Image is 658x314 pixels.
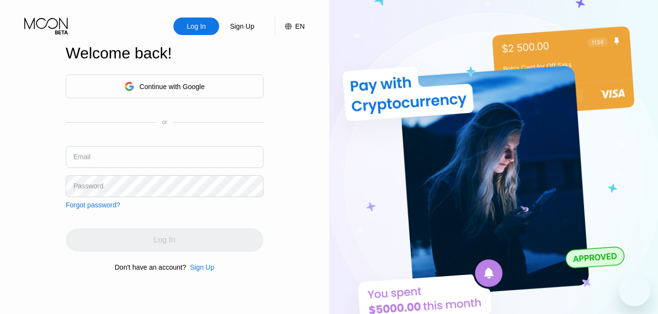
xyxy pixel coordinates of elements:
[66,74,263,98] div: Continue with Google
[295,22,304,30] div: EN
[229,21,255,31] div: Sign Up
[74,153,91,161] div: Email
[275,18,304,35] div: EN
[66,201,120,209] div: Forgot password?
[219,18,265,35] div: Sign Up
[186,21,207,31] div: Log In
[619,275,650,306] iframe: Button to launch messaging window
[186,263,214,271] div: Sign Up
[115,263,187,271] div: Don't have an account?
[66,44,263,62] div: Welcome back!
[139,83,205,91] div: Continue with Google
[173,18,219,35] div: Log In
[162,119,167,126] div: or
[190,263,214,271] div: Sign Up
[74,182,103,190] div: Password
